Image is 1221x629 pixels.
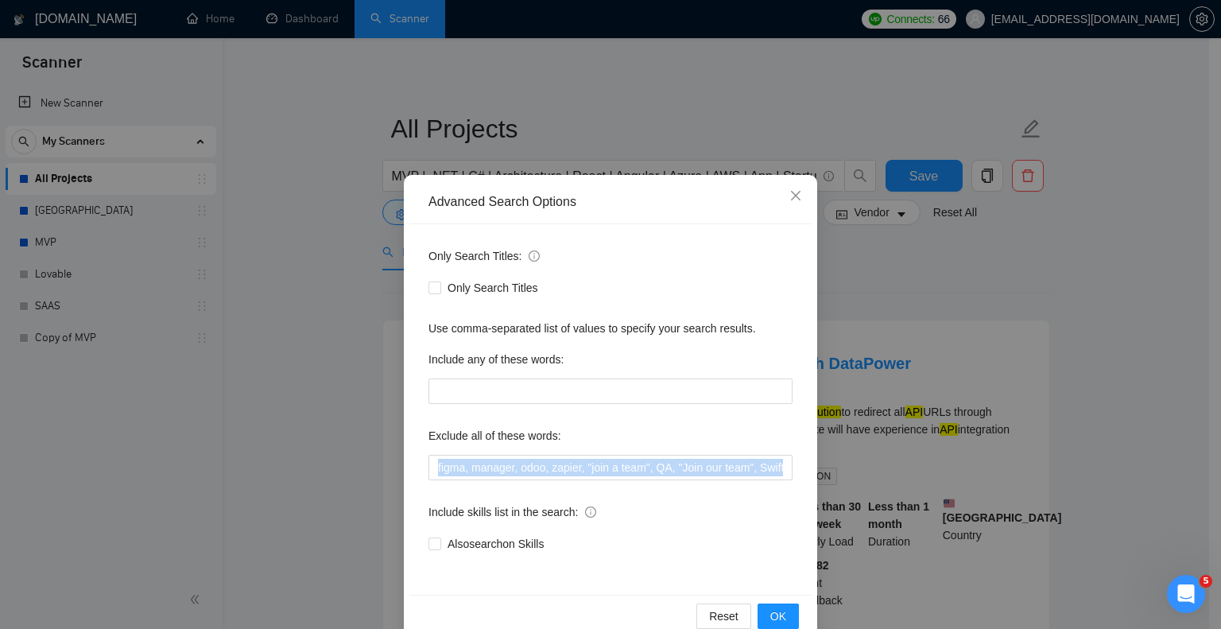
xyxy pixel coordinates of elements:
span: info-circle [529,250,540,262]
button: Reset [696,604,751,629]
span: close [789,189,802,202]
span: info-circle [585,507,596,518]
span: Also search on Skills [441,535,550,553]
div: Use comma-separated list of values to specify your search results. [428,320,793,337]
span: OK [770,608,786,625]
button: OK [758,604,799,629]
label: Exclude all of these words: [428,423,561,448]
label: Include any of these words: [428,347,564,372]
button: Close [774,175,817,218]
span: Only Search Titles [441,279,545,297]
span: Reset [709,608,738,625]
iframe: Intercom live chat [1167,575,1205,613]
span: Include skills list in the search: [428,503,596,521]
span: Only Search Titles: [428,247,540,265]
span: 5 [1200,575,1212,588]
div: Advanced Search Options [428,193,793,211]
